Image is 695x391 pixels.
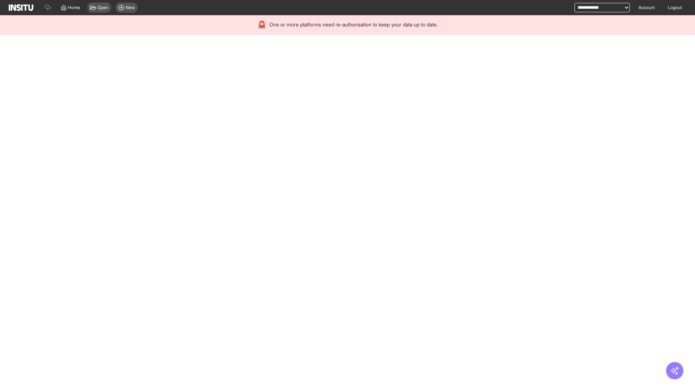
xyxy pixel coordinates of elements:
[9,4,33,11] img: Logo
[257,20,266,30] div: 🚨
[97,5,108,10] span: Open
[68,5,80,10] span: Home
[269,21,438,28] span: One or more platforms need re-authorisation to keep your data up to date.
[126,5,135,10] span: New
